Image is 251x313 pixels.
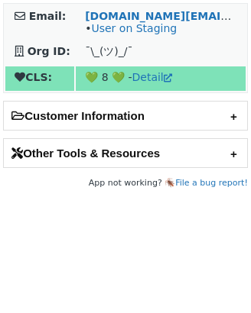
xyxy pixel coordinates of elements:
[85,22,177,34] span: •
[85,45,132,57] span: ¯\_(ツ)_/¯
[28,45,70,57] strong: Org ID:
[15,71,52,83] strong: CLS:
[3,176,248,191] footer: App not working? 🪳
[4,139,247,167] h2: Other Tools & Resources
[29,10,67,22] strong: Email:
[4,102,247,130] h2: Customer Information
[175,178,248,188] a: File a bug report!
[76,66,246,91] td: 💚 8 💚 -
[91,22,177,34] a: User on Staging
[132,71,172,83] a: Detail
